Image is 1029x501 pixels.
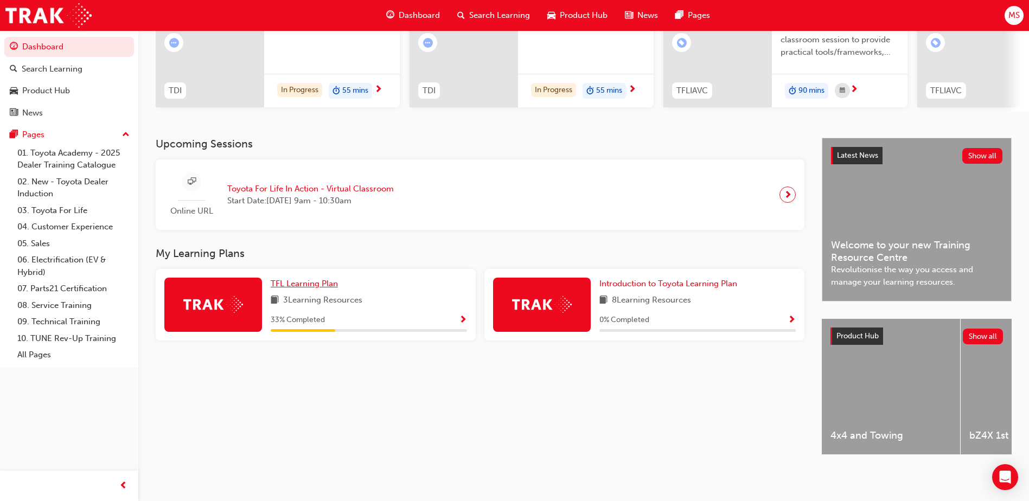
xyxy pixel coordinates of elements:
[599,314,649,326] span: 0 % Completed
[4,103,134,123] a: News
[271,279,338,288] span: TFL Learning Plan
[164,205,219,217] span: Online URL
[13,330,134,347] a: 10. TUNE Rev-Up Training
[830,429,951,442] span: 4x4 and Towing
[599,278,742,290] a: Introduction to Toyota Learning Plan
[831,264,1002,288] span: Revolutionise the way you access and manage your learning resources.
[423,85,436,97] span: TDI
[822,319,960,454] a: 4x4 and Towing
[4,59,134,79] a: Search Learning
[596,85,622,97] span: 55 mins
[156,247,804,260] h3: My Learning Plans
[781,22,899,59] span: This is a 90 minute virtual classroom session to provide practical tools/frameworks, behaviours a...
[10,86,18,96] span: car-icon
[560,9,608,22] span: Product Hub
[798,85,825,97] span: 90 mins
[13,145,134,174] a: 01. Toyota Academy - 2025 Dealer Training Catalogue
[156,138,804,150] h3: Upcoming Sessions
[283,294,362,307] span: 3 Learning Resources
[13,280,134,297] a: 07. Parts21 Certification
[531,83,576,98] div: In Progress
[830,327,1003,345] a: Product HubShow all
[271,278,342,290] a: TFL Learning Plan
[13,346,134,363] a: All Pages
[789,84,796,98] span: duration-icon
[10,42,18,52] span: guage-icon
[22,85,70,97] div: Product Hub
[423,38,433,48] span: learningRecordVerb_ATTEMPT-icon
[386,9,394,22] span: guage-icon
[5,3,92,28] img: Trak
[13,202,134,219] a: 03. Toyota For Life
[1008,9,1020,22] span: MS
[457,9,465,22] span: search-icon
[667,4,719,27] a: pages-iconPages
[13,174,134,202] a: 02. New - Toyota Dealer Induction
[277,83,322,98] div: In Progress
[836,331,879,341] span: Product Hub
[13,252,134,280] a: 06. Electrification (EV & Hybrid)
[586,84,594,98] span: duration-icon
[677,38,687,48] span: learningRecordVerb_ENROLL-icon
[963,329,1004,344] button: Show all
[378,4,449,27] a: guage-iconDashboard
[837,151,878,160] span: Latest News
[930,85,962,97] span: TFLIAVC
[4,35,134,125] button: DashboardSearch LearningProduct HubNews
[188,175,196,189] span: sessionType_ONLINE_URL-icon
[271,294,279,307] span: book-icon
[469,9,530,22] span: Search Learning
[547,9,555,22] span: car-icon
[512,296,572,313] img: Trak
[4,125,134,145] button: Pages
[675,9,683,22] span: pages-icon
[22,107,43,119] div: News
[850,85,858,95] span: next-icon
[784,187,792,202] span: next-icon
[4,37,134,57] a: Dashboard
[628,85,636,95] span: next-icon
[840,84,845,98] span: calendar-icon
[13,297,134,314] a: 08. Service Training
[1005,6,1024,25] button: MS
[831,147,1002,164] a: Latest NewsShow all
[22,63,82,75] div: Search Learning
[227,183,394,195] span: Toyota For Life In Action - Virtual Classroom
[449,4,539,27] a: search-iconSearch Learning
[4,81,134,101] a: Product Hub
[342,85,368,97] span: 55 mins
[169,38,179,48] span: learningRecordVerb_ATTEMPT-icon
[625,9,633,22] span: news-icon
[822,138,1012,301] a: Latest NewsShow allWelcome to your new Training Resource CentreRevolutionise the way you access a...
[271,314,325,326] span: 33 % Completed
[931,38,941,48] span: learningRecordVerb_ENROLL-icon
[788,316,796,325] span: Show Progress
[13,235,134,252] a: 05. Sales
[13,219,134,235] a: 04. Customer Experience
[599,279,737,288] span: Introduction to Toyota Learning Plan
[119,479,127,493] span: prev-icon
[10,108,18,118] span: news-icon
[169,85,182,97] span: TDI
[459,313,467,327] button: Show Progress
[122,128,130,142] span: up-icon
[10,65,17,74] span: search-icon
[992,464,1018,490] div: Open Intercom Messenger
[459,316,467,325] span: Show Progress
[788,313,796,327] button: Show Progress
[164,168,796,222] a: Online URLToyota For Life In Action - Virtual ClassroomStart Date:[DATE] 9am - 10:30am
[688,9,710,22] span: Pages
[831,239,1002,264] span: Welcome to your new Training Resource Centre
[676,85,708,97] span: TFLIAVC
[612,294,691,307] span: 8 Learning Resources
[183,296,243,313] img: Trak
[616,4,667,27] a: news-iconNews
[333,84,340,98] span: duration-icon
[599,294,608,307] span: book-icon
[374,85,382,95] span: next-icon
[399,9,440,22] span: Dashboard
[539,4,616,27] a: car-iconProduct Hub
[10,130,18,140] span: pages-icon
